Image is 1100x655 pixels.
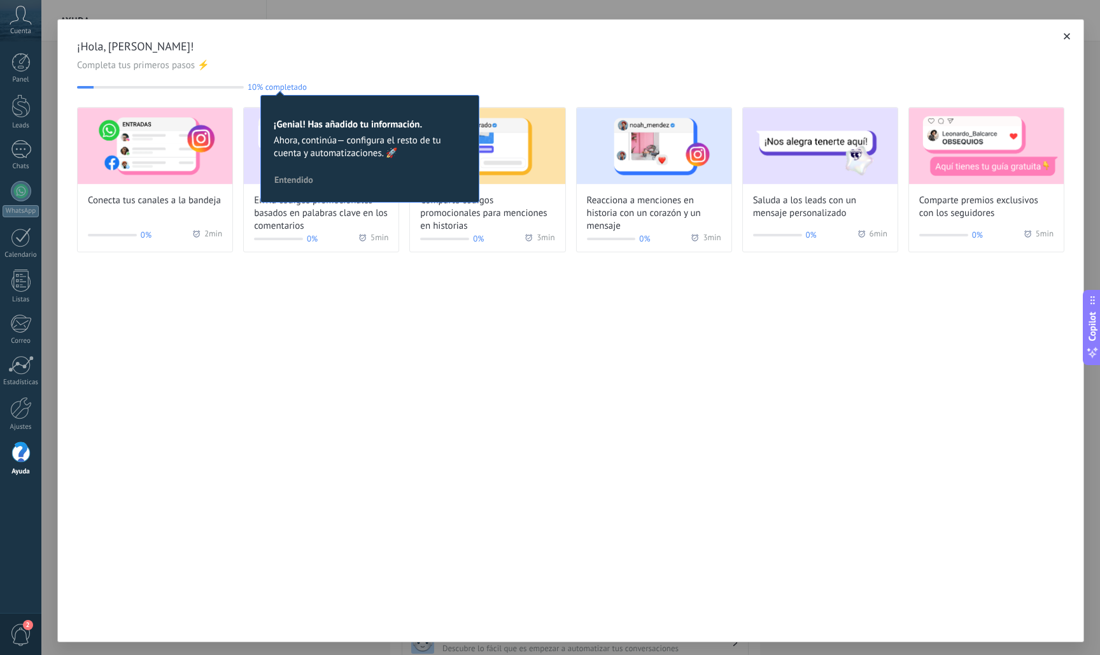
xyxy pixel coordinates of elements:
[274,134,466,160] span: Ahora, continúa— configura el resto de tu cuenta y automatizaciones. 🚀
[254,194,388,233] span: Envía códigos promocionales basados en palabras clave en los comentarios
[577,108,731,184] img: React to story mentions with a heart and personalized message
[10,27,31,36] span: Cuenta
[870,229,887,241] span: 6 min
[370,233,388,245] span: 5 min
[3,337,39,345] div: Correo
[3,468,39,476] div: Ayuda
[3,251,39,259] div: Calendario
[919,194,1054,220] span: Comparte premios exclusivos con los seguidores
[274,119,466,131] h2: ¡Genial! Has añadido tu información.
[3,162,39,171] div: Chats
[77,59,1064,72] span: Completa tus primeros pasos ⚡
[1036,229,1054,241] span: 5 min
[537,233,554,245] span: 3 min
[307,233,318,245] span: 0%
[269,170,319,189] button: Entendido
[909,108,1064,184] img: Share exclusive rewards with followers
[420,194,554,233] span: Comparte códigos promocionales para menciones en historias
[1086,312,1099,342] span: Copilot
[972,229,983,241] span: 0%
[23,620,33,630] span: 2
[204,229,222,241] span: 2 min
[274,175,313,184] span: Entendido
[77,39,1064,54] span: ¡Hola, [PERSON_NAME]!
[3,296,39,304] div: Listas
[806,229,817,241] span: 0%
[141,229,152,241] span: 0%
[244,108,398,184] img: Send promo codes based on keywords in comments (Wizard onboarding modal)
[3,423,39,431] div: Ajustes
[639,233,650,245] span: 0%
[3,76,39,84] div: Panel
[88,194,221,207] span: Conecta tus canales a la bandeja
[248,82,307,92] span: 10% completado
[587,194,721,233] span: Reacciona a menciones en historia con un corazón y un mensaje
[3,378,39,387] div: Estadísticas
[703,233,721,245] span: 3 min
[3,122,39,130] div: Leads
[743,108,898,184] img: Greet leads with a custom message (Wizard onboarding modal)
[753,194,887,220] span: Saluda a los leads con un mensaje personalizado
[410,108,565,184] img: Share promo codes for story mentions
[473,233,484,245] span: 0%
[78,108,232,184] img: Connect your channels to the inbox
[3,205,39,217] div: WhatsApp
